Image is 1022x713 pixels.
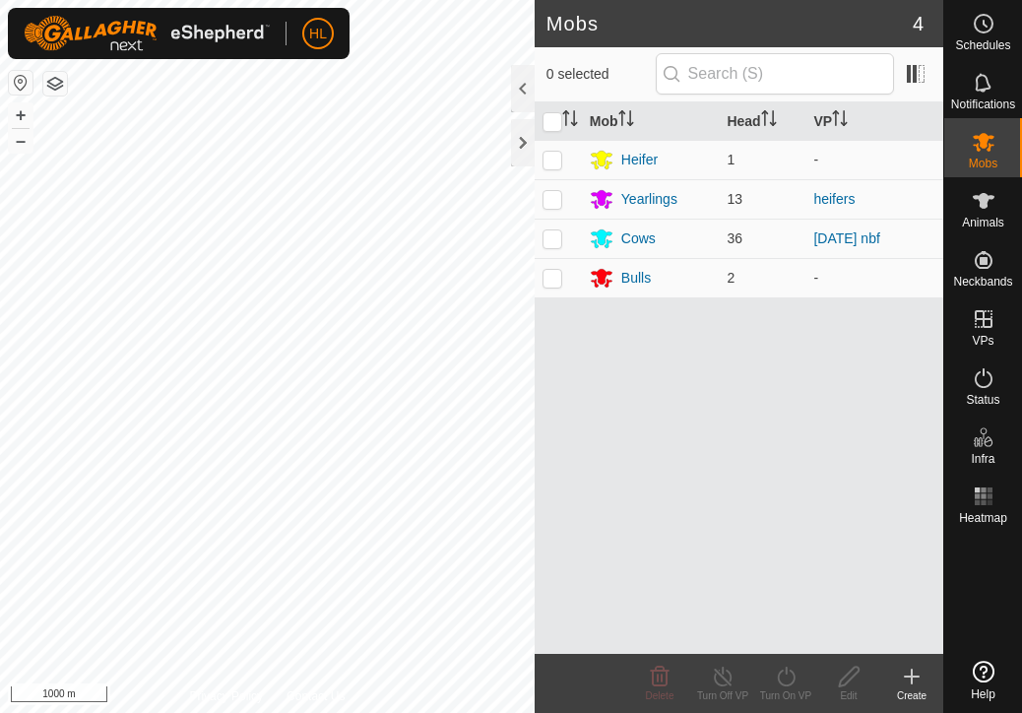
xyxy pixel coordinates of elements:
[546,12,913,35] h2: Mobs
[656,53,894,95] input: Search (S)
[962,217,1004,228] span: Animals
[43,72,67,96] button: Map Layers
[309,24,327,44] span: HL
[562,113,578,129] p-sorticon: Activate to sort
[971,453,994,465] span: Infra
[817,688,880,703] div: Edit
[727,270,735,286] span: 2
[727,152,735,167] span: 1
[621,189,677,210] div: Yearlings
[944,653,1022,708] a: Help
[813,191,855,207] a: heifers
[691,688,754,703] div: Turn Off VP
[189,687,263,705] a: Privacy Policy
[805,102,943,141] th: VP
[287,687,345,705] a: Contact Us
[832,113,848,129] p-sorticon: Activate to sort
[805,140,943,179] td: -
[727,191,742,207] span: 13
[621,150,658,170] div: Heifer
[971,688,995,700] span: Help
[719,102,805,141] th: Head
[761,113,777,129] p-sorticon: Activate to sort
[813,230,879,246] a: [DATE] nbf
[9,71,32,95] button: Reset Map
[880,688,943,703] div: Create
[621,228,656,249] div: Cows
[754,688,817,703] div: Turn On VP
[913,9,924,38] span: 4
[955,39,1010,51] span: Schedules
[9,103,32,127] button: +
[959,512,1007,524] span: Heatmap
[24,16,270,51] img: Gallagher Logo
[546,64,656,85] span: 0 selected
[9,129,32,153] button: –
[618,113,634,129] p-sorticon: Activate to sort
[972,335,993,347] span: VPs
[805,258,943,297] td: -
[951,98,1015,110] span: Notifications
[646,690,674,701] span: Delete
[953,276,1012,288] span: Neckbands
[966,394,999,406] span: Status
[621,268,651,289] div: Bulls
[969,158,997,169] span: Mobs
[727,230,742,246] span: 36
[582,102,720,141] th: Mob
